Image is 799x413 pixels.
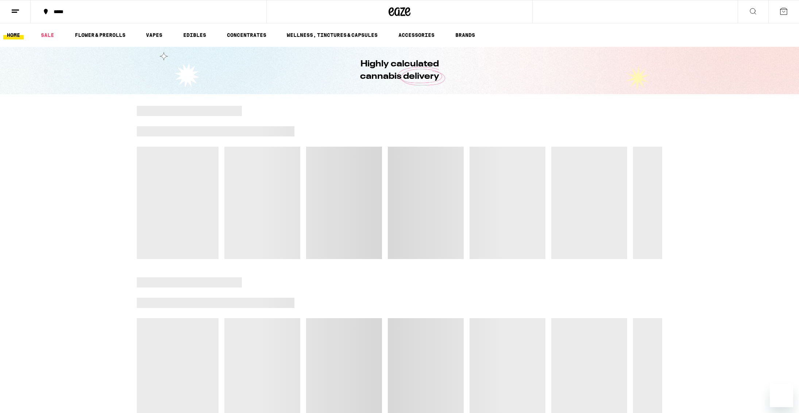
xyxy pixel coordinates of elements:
a: BRANDS [452,31,479,39]
a: ACCESSORIES [395,31,438,39]
a: CONCENTRATES [223,31,270,39]
a: HOME [3,31,24,39]
a: WELLNESS, TINCTURES & CAPSULES [283,31,381,39]
a: VAPES [142,31,166,39]
a: SALE [37,31,58,39]
h1: Highly calculated cannabis delivery [339,58,460,83]
iframe: Button to launch messaging window [770,384,793,407]
a: EDIBLES [180,31,210,39]
a: FLOWER & PREROLLS [71,31,129,39]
